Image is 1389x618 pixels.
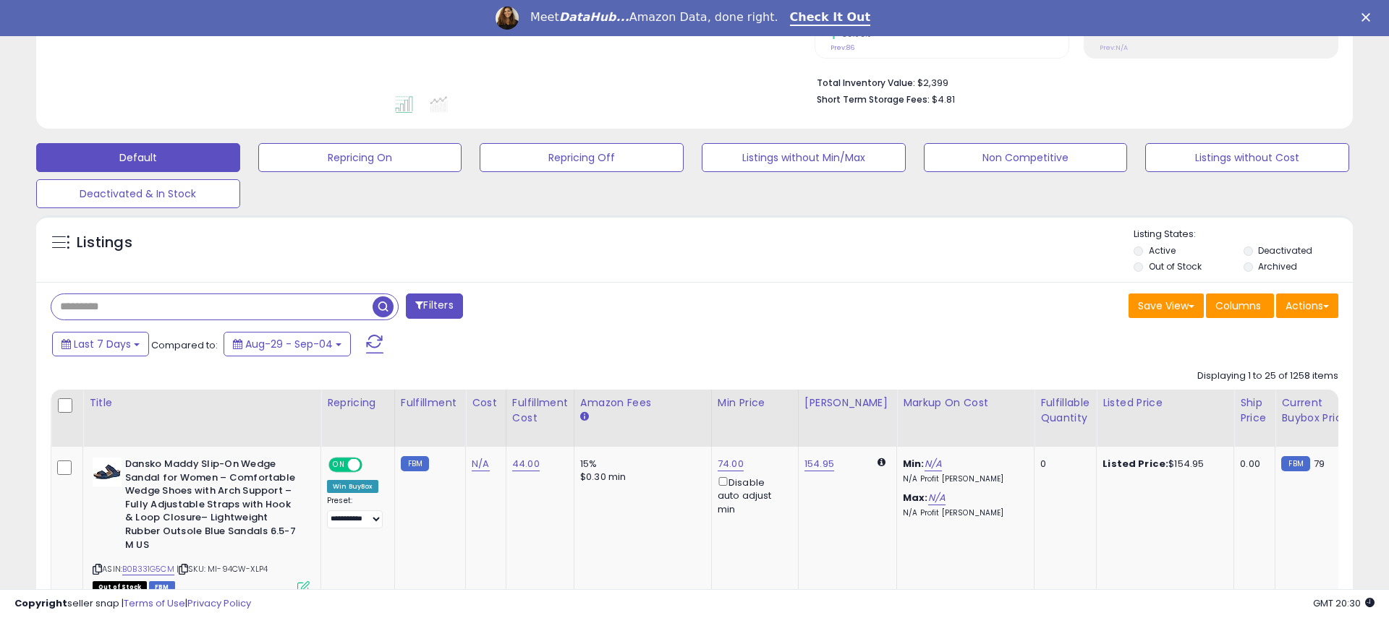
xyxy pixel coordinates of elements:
p: N/A Profit [PERSON_NAME] [903,474,1023,484]
i: DataHub... [559,10,629,24]
button: Repricing Off [480,143,684,172]
div: Current Buybox Price [1281,395,1356,426]
img: 41oJdx9uMRL._SL40_.jpg [93,458,122,486]
small: FBM [1281,456,1309,471]
span: 79 [1314,457,1325,471]
div: 0.00 [1240,458,1264,471]
div: Win BuyBox [327,480,378,493]
button: Default [36,143,240,172]
label: Deactivated [1258,244,1312,257]
div: Cost [472,395,500,411]
div: Displaying 1 to 25 of 1258 items [1197,369,1338,383]
a: N/A [928,491,946,505]
a: N/A [925,457,942,471]
b: Short Term Storage Fees: [817,93,930,106]
button: Filters [406,293,462,319]
small: Prev: 86 [831,43,854,52]
strong: Copyright [14,596,67,610]
img: Profile image for Georgie [496,7,519,30]
div: Disable auto adjust min [718,474,787,516]
span: 2025-09-12 20:30 GMT [1313,596,1375,610]
span: OFF [360,459,383,471]
a: Privacy Policy [187,596,251,610]
button: Aug-29 - Sep-04 [224,332,351,356]
div: Listed Price [1103,395,1228,411]
a: 74.00 [718,457,744,471]
small: Amazon Fees. [580,411,589,424]
span: Aug-29 - Sep-04 [245,337,333,351]
div: Repricing [327,395,388,411]
label: Archived [1258,260,1297,272]
p: Listing States: [1134,228,1352,241]
a: 44.00 [512,457,540,471]
button: Last 7 Days [52,332,149,356]
small: 56.98% [837,29,871,40]
div: Fulfillable Quantity [1040,395,1090,426]
div: $0.30 min [580,471,700,484]
div: Preset: [327,496,383,528]
b: Max: [903,491,928,505]
div: Fulfillment Cost [512,395,568,426]
b: Min: [903,457,925,471]
span: ON [330,459,348,471]
small: FBM [401,456,429,471]
label: Out of Stock [1149,260,1202,272]
li: $2,399 [817,73,1328,90]
b: Listed Price: [1103,457,1168,471]
div: seller snap | | [14,597,251,611]
button: Non Competitive [924,143,1128,172]
button: Listings without Cost [1145,143,1349,172]
div: Title [89,395,315,411]
div: Meet Amazon Data, done right. [530,10,778,25]
button: Listings without Min/Max [702,143,906,172]
div: [PERSON_NAME] [804,395,891,411]
a: B0B331G5CM [122,563,174,575]
p: N/A Profit [PERSON_NAME] [903,508,1023,518]
button: Columns [1206,293,1274,318]
div: 0 [1040,458,1085,471]
div: 15% [580,458,700,471]
span: | SKU: MI-94CW-XLP4 [177,563,268,575]
div: Fulfillment [401,395,459,411]
div: $154.95 [1103,458,1223,471]
b: Dansko Maddy Slip-On Wedge Sandal for Women – Comfortable Wedge Shoes with Arch Support –Fully Ad... [125,458,301,555]
span: Columns [1215,299,1261,313]
span: Last 7 Days [74,337,131,351]
button: Actions [1276,293,1338,318]
div: Markup on Cost [903,395,1028,411]
div: Close [1362,13,1376,22]
button: Repricing On [258,143,462,172]
small: Prev: N/A [1100,43,1128,52]
span: $4.81 [932,93,955,106]
h5: Listings [77,233,132,253]
label: Active [1149,244,1176,257]
span: Compared to: [151,338,218,352]
a: Check It Out [790,10,871,26]
a: Terms of Use [124,596,185,610]
button: Deactivated & In Stock [36,179,240,208]
div: Amazon Fees [580,395,705,411]
div: Ship Price [1240,395,1269,426]
a: N/A [472,457,489,471]
b: Total Inventory Value: [817,77,915,89]
button: Save View [1129,293,1204,318]
th: The percentage added to the cost of goods (COGS) that forms the calculator for Min & Max prices. [897,390,1035,447]
a: 154.95 [804,457,834,471]
div: Min Price [718,395,792,411]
